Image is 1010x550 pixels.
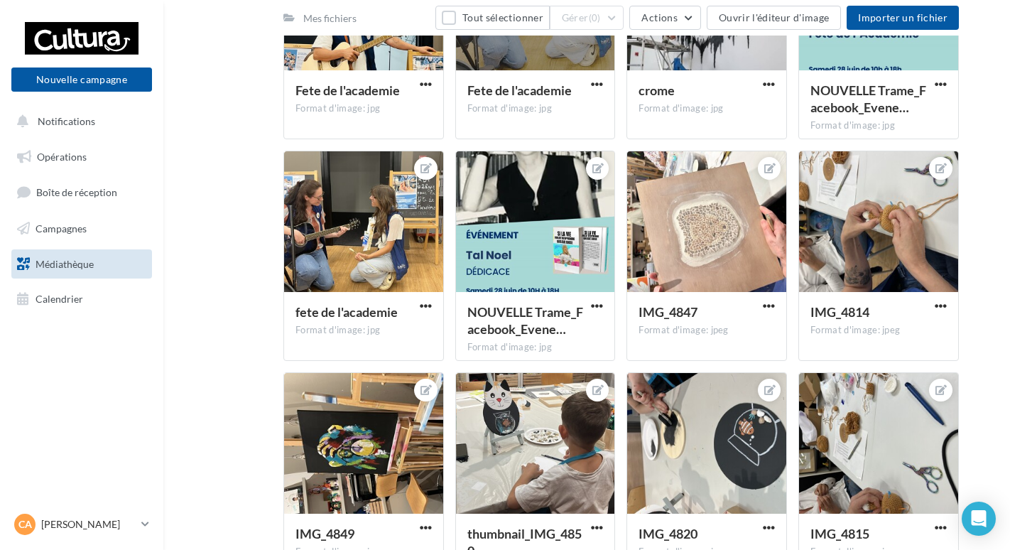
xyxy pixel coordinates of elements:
span: Calendrier [36,293,83,305]
span: NOUVELLE Trame_Facebook_Evenement_2024 [467,304,583,337]
div: Format d'image: jpg [639,102,775,115]
div: Open Intercom Messenger [962,502,996,536]
span: IMG_4849 [295,526,354,541]
button: Gérer(0) [550,6,624,30]
span: NOUVELLE Trame_Facebook_Evenement_2024 [810,82,926,115]
button: Importer un fichier [847,6,959,30]
div: Format d'image: jpeg [639,324,775,337]
a: Campagnes [9,214,155,244]
div: Format d'image: jpg [467,341,604,354]
button: Nouvelle campagne [11,68,152,92]
span: IMG_4820 [639,526,697,541]
a: Calendrier [9,284,155,314]
button: Ouvrir l'éditeur d'image [707,6,841,30]
span: Actions [641,11,677,23]
div: Mes fichiers [303,11,357,26]
span: Fete de l'academie [295,82,400,98]
span: IMG_4814 [810,304,869,320]
a: Boîte de réception [9,177,155,207]
span: IMG_4847 [639,304,697,320]
div: Format d'image: jpg [295,324,432,337]
a: Opérations [9,142,155,172]
div: Format d'image: jpeg [810,324,947,337]
div: Format d'image: jpg [295,102,432,115]
p: [PERSON_NAME] [41,517,136,532]
span: IMG_4815 [810,526,869,541]
span: crome [639,82,675,98]
span: Boîte de réception [36,186,117,198]
span: fete de l'academie [295,304,398,320]
span: Fete de l'academie [467,82,572,98]
button: Notifications [9,107,149,136]
span: (0) [589,12,601,23]
span: Médiathèque [36,257,94,269]
span: Opérations [37,151,87,163]
button: Tout sélectionner [435,6,549,30]
div: Format d'image: jpg [467,102,604,115]
a: Médiathèque [9,249,155,279]
div: Format d'image: jpg [810,119,947,132]
span: CA [18,517,32,532]
span: Notifications [38,115,95,127]
a: CA [PERSON_NAME] [11,511,152,538]
button: Actions [629,6,700,30]
span: Campagnes [36,222,87,234]
span: Importer un fichier [858,11,947,23]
